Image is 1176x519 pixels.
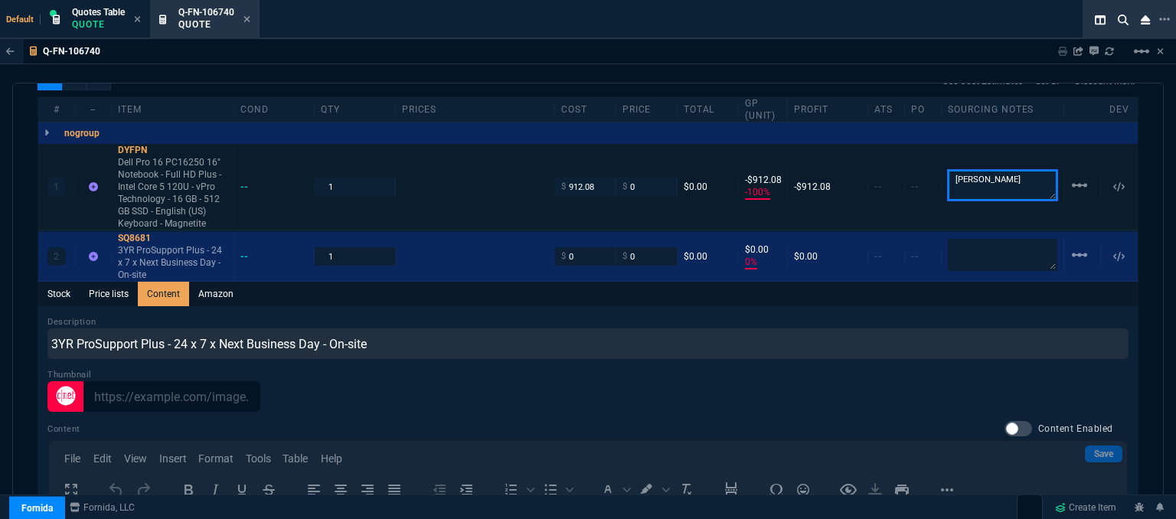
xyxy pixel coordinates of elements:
[1132,42,1151,60] mat-icon: Example home icon
[1112,11,1135,29] nx-icon: Search
[240,181,263,193] div: --
[72,7,125,18] span: Quotes Table
[561,250,566,263] span: $
[788,103,868,116] div: Profit
[89,181,98,192] nx-icon: Item not found in Business Central. The quote is still valid.
[745,256,757,269] p: 0%
[745,174,781,186] p: -$912.08
[1049,496,1122,519] a: Create Item
[678,103,739,116] div: Total
[178,7,234,18] span: Q-FN-106740
[555,103,616,116] div: cost
[1038,423,1113,435] span: Content Enabled
[118,156,227,230] p: Dell Pro 16 PC16250 16" Notebook - Full HD Plus - Intel Core 5 120U - vPro Technology - 16 GB - 5...
[396,103,555,116] div: prices
[622,250,627,263] span: $
[47,328,1129,359] input: Line Description
[80,282,138,306] a: Price lists
[1070,246,1089,264] mat-icon: Example home icon
[874,251,882,262] span: --
[38,282,80,306] a: Stock
[1135,11,1156,29] nx-icon: Close Workbench
[1157,45,1164,57] a: Hide Workbench
[6,46,15,57] nx-icon: Back to Table
[240,250,263,263] div: --
[1101,103,1138,116] div: dev
[47,317,96,327] label: Description
[561,181,566,193] span: $
[112,103,234,116] div: Item
[616,103,678,116] div: price
[622,181,627,193] span: $
[905,103,942,116] div: PO
[12,12,1066,29] body: Rich Text Area. Press ALT-0 for help.
[138,282,189,306] a: Content
[745,243,781,256] p: $0.00
[118,244,227,281] p: 3YR ProSupport Plus - 24 x 7 x Next Business Day - On-site
[243,14,250,26] nx-icon: Close Tab
[54,250,59,263] p: 2
[1089,11,1112,29] nx-icon: Split Panels
[739,97,788,122] div: GP (unit)
[911,181,919,192] span: --
[83,381,260,412] input: https://example.com/image.png
[89,251,98,262] nx-icon: Item not found in Business Central. The quote is still valid.
[1159,12,1170,27] nx-icon: Open New Tab
[745,186,770,200] p: -100%
[134,14,141,26] nx-icon: Close Tab
[54,181,59,193] p: 1
[72,18,125,31] p: Quote
[874,181,882,192] span: --
[75,103,112,116] div: --
[1070,176,1089,194] mat-icon: Example home icon
[315,103,395,116] div: qty
[794,250,861,263] div: $0.00
[178,18,234,31] p: Quote
[684,181,732,193] div: $0.00
[868,103,905,116] div: ATS
[234,103,315,116] div: cond
[64,127,100,139] p: nogroup
[65,501,139,514] a: msbcCompanyName
[47,370,92,380] label: Thumbnail
[942,103,1064,116] div: Sourcing Notes
[189,282,243,306] a: Amazon
[911,251,919,262] span: --
[43,45,100,57] p: Q-FN-106740
[794,181,861,193] div: -$912.08
[118,232,227,244] div: SQ8681
[118,144,227,156] div: DYFPN
[6,15,41,24] span: Default
[47,423,80,436] label: Content
[684,250,732,263] div: $0.00
[38,103,75,116] div: #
